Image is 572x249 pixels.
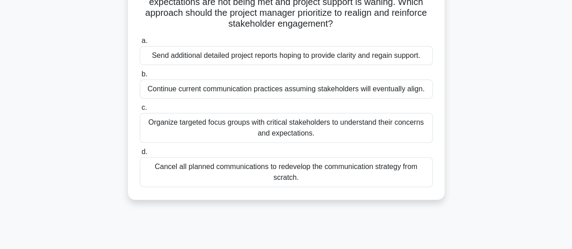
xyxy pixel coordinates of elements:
span: d. [142,148,147,155]
span: c. [142,103,147,111]
div: Continue current communication practices assuming stakeholders will eventually align. [140,80,433,99]
div: Cancel all planned communications to redevelop the communication strategy from scratch. [140,157,433,187]
div: Organize targeted focus groups with critical stakeholders to understand their concerns and expect... [140,113,433,143]
span: b. [142,70,147,78]
div: Send additional detailed project reports hoping to provide clarity and regain support. [140,46,433,65]
span: a. [142,37,147,44]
